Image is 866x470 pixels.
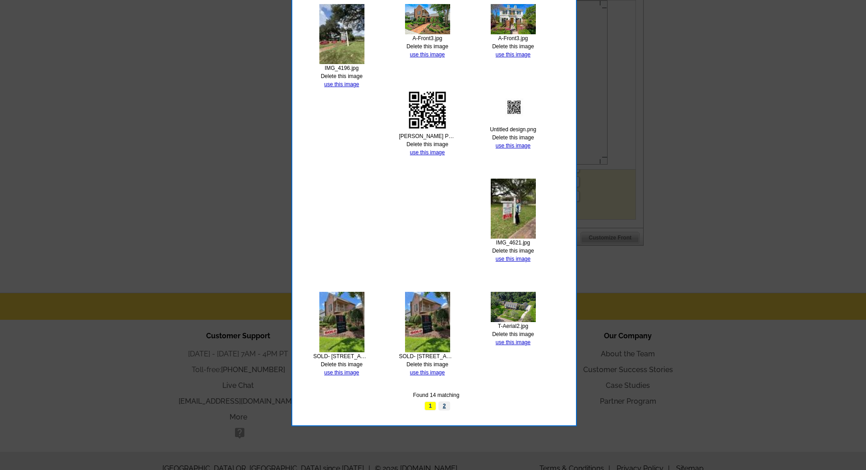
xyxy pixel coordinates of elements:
[324,369,359,376] a: use this image
[485,125,542,134] div: Untitled design.png
[492,134,534,141] a: Delete this image
[485,239,542,247] div: IMG_4621.jpg
[496,51,530,58] a: use this image
[405,292,450,352] img: thumb-6865723474300.jpg
[492,331,534,337] a: Delete this image
[410,369,445,376] a: use this image
[438,401,450,410] a: 2
[496,256,530,262] a: use this image
[319,4,364,64] img: thumb-68a4bd839270d.jpg
[406,141,448,147] a: Delete this image
[492,248,534,254] a: Delete this image
[485,34,542,42] div: A-Front3.jpg
[485,322,542,330] div: T-Aerial2.jpg
[319,292,364,352] img: thumb-68657dbbb3619.jpg
[321,73,363,79] a: Delete this image
[405,4,450,34] img: thumb-689e159390f7e.jpg
[491,88,536,125] img: thumb-689390b2944d5.jpg
[299,391,574,399] div: Found 14 matching
[492,43,534,50] a: Delete this image
[424,401,436,410] span: 1
[686,260,866,470] iframe: LiveChat chat widget
[324,81,359,88] a: use this image
[491,4,536,34] img: thumb-689e15667a539.jpg
[405,88,450,132] img: thumb-689392ab75c74.jpg
[399,352,456,360] div: SOLD- [STREET_ADDRESS]
[313,64,370,72] div: IMG_4196.jpg
[321,361,363,368] a: Delete this image
[491,292,536,322] img: thumb-6747805801d2d.jpg
[399,34,456,42] div: A-Front3.jpg
[410,149,445,156] a: use this image
[491,179,536,239] img: thumb-6893871c450f2.jpg
[496,339,530,346] a: use this image
[313,352,370,360] div: SOLD- [STREET_ADDRESS] small.jpeg
[399,132,456,140] div: [PERSON_NAME] Partners QR.png
[496,143,530,149] a: use this image
[406,361,448,368] a: Delete this image
[410,51,445,58] a: use this image
[406,43,448,50] a: Delete this image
